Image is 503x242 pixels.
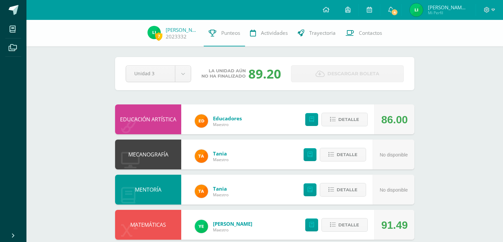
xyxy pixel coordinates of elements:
[166,27,199,33] a: [PERSON_NAME]
[195,220,208,233] img: dfa1fd8186729af5973cf42d94c5b6ba.png
[213,150,229,157] a: Tania
[327,66,379,82] span: Descargar boleta
[341,20,387,46] a: Contactos
[155,32,162,40] span: 7
[147,26,161,39] img: 9d3cfdc1a02cc045ac27f838f5e8e0d0.png
[248,65,281,82] div: 89.20
[213,192,229,198] span: Maestro
[134,66,167,81] span: Unidad 3
[115,175,181,205] div: MENTORÍA
[320,148,366,161] button: Detalle
[115,210,181,240] div: MATEMÁTICAS
[321,113,368,126] button: Detalle
[359,30,382,36] span: Contactos
[261,30,288,36] span: Actividades
[245,20,293,46] a: Actividades
[320,183,366,197] button: Detalle
[213,185,229,192] a: Tania
[221,30,240,36] span: Punteos
[309,30,336,36] span: Trayectoria
[380,152,408,157] span: No disponible
[195,114,208,128] img: ed927125212876238b0630303cb5fd71.png
[213,115,242,122] a: Educadores
[126,66,191,82] a: Unidad 3
[166,33,187,40] a: 2023332
[381,210,408,240] div: 91.49
[201,68,246,79] span: La unidad aún no ha finalizado
[337,184,357,196] span: Detalle
[410,3,423,17] img: 9d3cfdc1a02cc045ac27f838f5e8e0d0.png
[115,140,181,169] div: MECANOGRAFÍA
[195,185,208,198] img: feaeb2f9bb45255e229dc5fdac9a9f6b.png
[391,9,398,16] span: 4
[213,227,252,233] span: Maestro
[204,20,245,46] a: Punteos
[428,10,468,16] span: Mi Perfil
[380,187,408,193] span: No disponible
[338,113,359,126] span: Detalle
[337,149,357,161] span: Detalle
[195,150,208,163] img: feaeb2f9bb45255e229dc5fdac9a9f6b.png
[321,218,368,232] button: Detalle
[213,157,229,162] span: Maestro
[293,20,341,46] a: Trayectoria
[338,219,359,231] span: Detalle
[213,122,242,127] span: Maestro
[381,105,408,135] div: 86.00
[115,104,181,134] div: EDUCACIÓN ARTÍSTICA
[213,220,252,227] a: [PERSON_NAME]
[428,4,468,11] span: [PERSON_NAME] [PERSON_NAME]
